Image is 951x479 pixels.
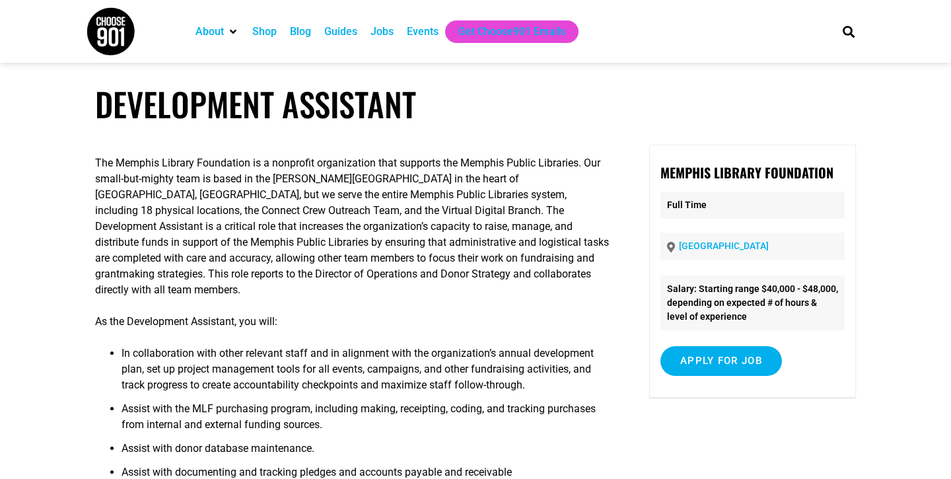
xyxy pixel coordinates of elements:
li: In collaboration with other relevant staff and in alignment with the organization’s annual develo... [122,346,611,401]
input: Apply for job [660,346,782,376]
div: Search [838,20,860,42]
li: Salary: Starting range $40,000 - $48,000, depending on expected # of hours & level of experience [660,276,845,330]
a: Jobs [370,24,394,40]
nav: Main nav [189,20,820,43]
a: Guides [324,24,357,40]
li: Assist with donor database maintenance. [122,441,611,464]
p: As the Development Assistant, you will: [95,314,611,330]
div: About [189,20,246,43]
a: About [195,24,224,40]
p: Full Time [660,192,845,219]
h1: Development Assistant [95,85,856,124]
a: [GEOGRAPHIC_DATA] [679,240,769,251]
a: Shop [252,24,277,40]
p: The Memphis Library Foundation is a nonprofit organization that supports the Memphis Public Libra... [95,155,611,298]
a: Blog [290,24,311,40]
strong: Memphis Library Foundation [660,163,833,182]
li: Assist with the MLF purchasing program, including making, receipting, coding, and tracking purcha... [122,401,611,441]
a: Events [407,24,439,40]
a: Get Choose901 Emails [458,24,565,40]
